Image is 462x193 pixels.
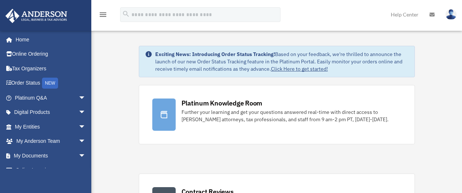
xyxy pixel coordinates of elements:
[155,51,409,73] div: Based on your feedback, we're thrilled to announce the launch of our new Order Status Tracking fe...
[5,163,97,178] a: Online Learningarrow_drop_down
[5,47,97,62] a: Online Ordering
[79,148,93,163] span: arrow_drop_down
[182,108,401,123] div: Further your learning and get your questions answered real-time with direct access to [PERSON_NAM...
[79,119,93,134] span: arrow_drop_down
[79,134,93,149] span: arrow_drop_down
[271,66,328,72] a: Click Here to get started!
[99,10,107,19] i: menu
[3,9,69,23] img: Anderson Advisors Platinum Portal
[155,51,275,57] strong: Exciting News: Introducing Order Status Tracking!
[5,148,97,163] a: My Documentsarrow_drop_down
[42,78,58,89] div: NEW
[5,105,97,120] a: Digital Productsarrow_drop_down
[5,32,93,47] a: Home
[5,90,97,105] a: Platinum Q&Aarrow_drop_down
[122,10,130,18] i: search
[182,99,263,108] div: Platinum Knowledge Room
[79,90,93,105] span: arrow_drop_down
[446,9,457,20] img: User Pic
[5,61,97,76] a: Tax Organizers
[79,105,93,120] span: arrow_drop_down
[5,134,97,149] a: My Anderson Teamarrow_drop_down
[139,85,415,144] a: Platinum Knowledge Room Further your learning and get your questions answered real-time with dire...
[5,76,97,91] a: Order StatusNEW
[99,13,107,19] a: menu
[5,119,97,134] a: My Entitiesarrow_drop_down
[79,163,93,178] span: arrow_drop_down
